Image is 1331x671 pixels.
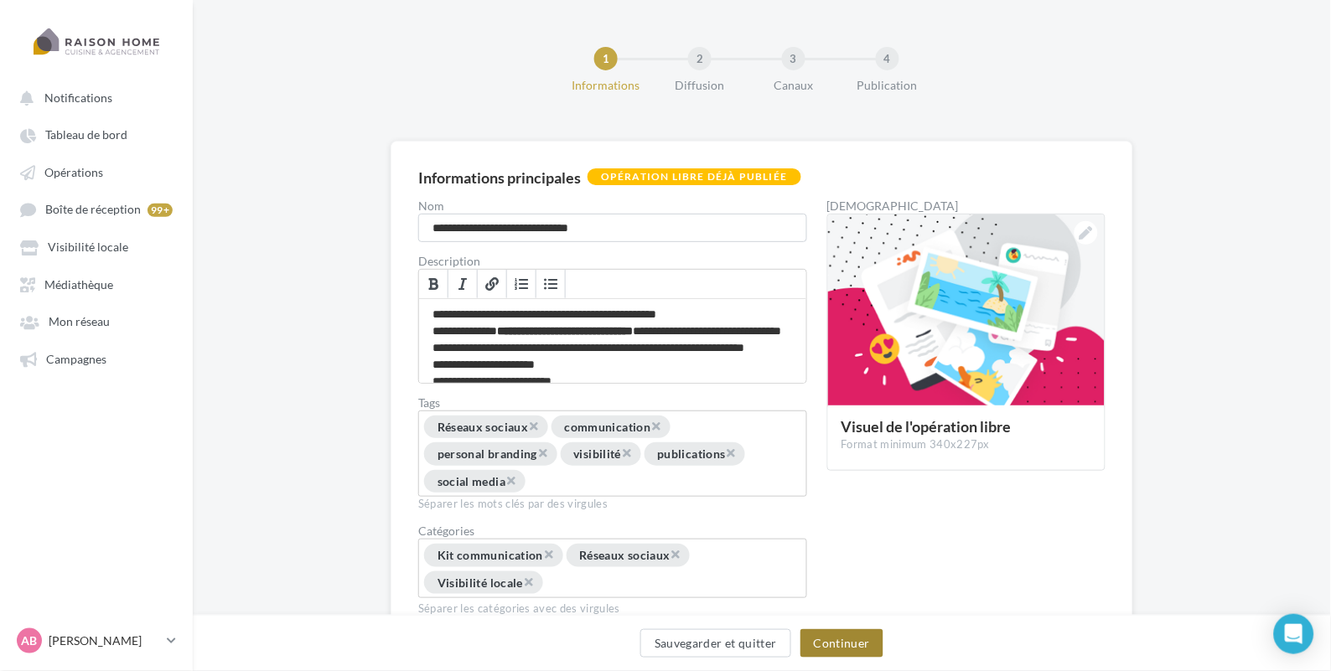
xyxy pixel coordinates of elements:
[418,598,807,617] div: Séparer les catégories avec des virgules
[49,315,110,329] span: Mon réseau
[621,445,631,461] span: ×
[574,447,622,462] span: visibilité
[552,77,660,94] div: Informations
[418,497,807,512] div: Séparer les mots clés par des virgules
[1274,614,1314,654] div: Open Intercom Messenger
[528,418,538,434] span: ×
[834,77,941,94] div: Publication
[658,447,726,462] span: publications
[565,420,651,434] span: communication
[438,549,543,563] span: Kit communication
[438,420,528,434] span: Réseaux sociaux
[10,306,183,336] a: Mon réseau
[438,447,537,462] span: personal branding
[876,47,899,70] div: 4
[45,203,141,217] span: Boîte de réception
[418,200,807,212] label: Nom
[842,419,1091,434] div: Visuel de l'opération libre
[646,77,754,94] div: Diffusion
[505,472,515,488] span: ×
[418,410,807,497] div: Permet aux affiliés de trouver l'opération libre plus facilement
[740,77,847,94] div: Canaux
[640,629,791,658] button: Sauvegarder et quitter
[419,299,805,383] div: Permet de préciser les enjeux de la campagne à vos affiliés
[418,255,807,267] label: Description
[507,270,536,298] a: Insérer/Supprimer une liste numérotée
[842,437,1091,452] div: Format minimum 340x227px
[10,119,183,149] a: Tableau de bord
[438,474,505,488] span: social media
[45,128,127,142] span: Tableau de bord
[44,165,103,179] span: Opérations
[650,418,660,434] span: ×
[448,270,478,298] a: Italique (Ctrl+I)
[418,539,807,598] div: Choisissez une catégorie
[536,270,566,298] a: Insérer/Supprimer une liste à puces
[10,157,183,187] a: Opérations
[782,47,805,70] div: 3
[22,632,38,649] span: AB
[438,576,523,590] span: Visibilité locale
[478,270,507,298] a: Lien
[10,231,183,261] a: Visibilité locale
[10,269,183,299] a: Médiathèque
[580,549,671,563] span: Réseaux sociaux
[419,270,448,298] a: Gras (Ctrl+B)
[671,546,681,562] span: ×
[10,343,183,374] a: Campagnes
[10,82,176,112] button: Notifications
[688,47,712,70] div: 2
[44,90,112,105] span: Notifications
[545,574,670,593] input: Choisissez une catégorie
[48,240,128,255] span: Visibilité locale
[44,277,113,292] span: Médiathèque
[13,625,179,657] a: AB [PERSON_NAME]
[800,629,883,658] button: Continuer
[588,168,801,185] div: Opération libre déjà publiée
[49,632,160,649] p: [PERSON_NAME]
[418,397,807,409] label: Tags
[594,47,618,70] div: 1
[148,204,173,217] div: 99+
[10,194,183,225] a: Boîte de réception 99+
[418,525,807,537] div: Catégories
[523,574,533,590] span: ×
[543,546,553,562] span: ×
[418,170,581,185] div: Informations principales
[537,445,547,461] span: ×
[527,472,652,492] input: Permet aux affiliés de trouver l'opération libre plus facilement
[46,352,106,366] span: Campagnes
[726,445,736,461] span: ×
[827,200,1106,212] div: [DEMOGRAPHIC_DATA]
